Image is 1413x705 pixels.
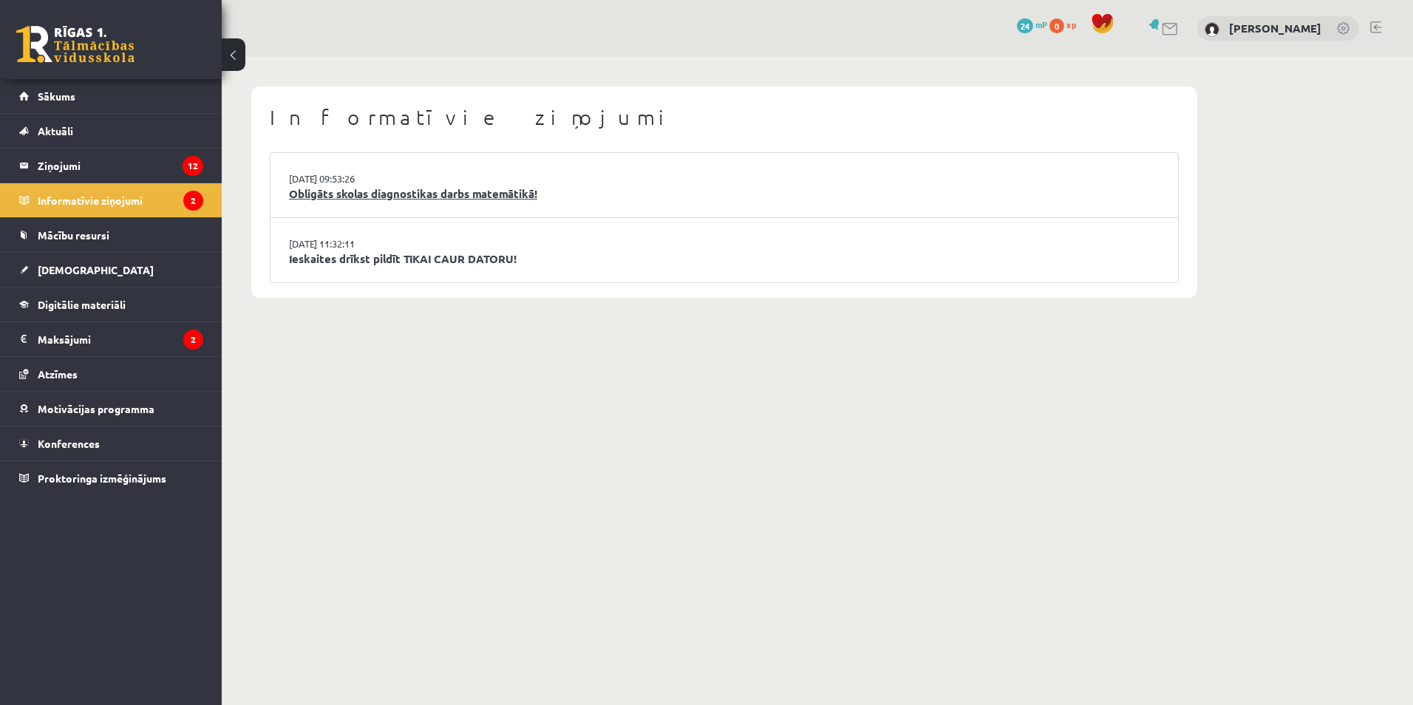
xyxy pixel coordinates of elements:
span: Mācību resursi [38,228,109,242]
a: [DATE] 09:53:26 [289,171,400,186]
span: 0 [1049,18,1064,33]
a: Informatīvie ziņojumi2 [19,183,203,217]
a: Motivācijas programma [19,392,203,426]
span: Atzīmes [38,367,78,381]
a: Rīgas 1. Tālmācības vidusskola [16,26,135,63]
span: Sākums [38,89,75,103]
legend: Ziņojumi [38,149,203,183]
a: Konferences [19,426,203,460]
span: 24 [1017,18,1033,33]
a: 24 mP [1017,18,1047,30]
legend: Informatīvie ziņojumi [38,183,203,217]
a: Maksājumi2 [19,322,203,356]
span: Digitālie materiāli [38,298,126,311]
a: Proktoringa izmēģinājums [19,461,203,495]
span: Aktuāli [38,124,73,137]
legend: Maksājumi [38,322,203,356]
a: [PERSON_NAME] [1229,21,1321,35]
a: Sākums [19,79,203,113]
i: 2 [183,191,203,211]
a: Ieskaites drīkst pildīt TIKAI CAUR DATORU! [289,251,1160,268]
i: 12 [183,156,203,176]
span: mP [1035,18,1047,30]
span: Konferences [38,437,100,450]
i: 2 [183,330,203,350]
h1: Informatīvie ziņojumi [270,105,1179,130]
span: xp [1066,18,1076,30]
a: Aktuāli [19,114,203,148]
span: [DEMOGRAPHIC_DATA] [38,263,154,276]
a: 0 xp [1049,18,1083,30]
a: [DEMOGRAPHIC_DATA] [19,253,203,287]
img: Mareks Grāve [1205,22,1219,37]
span: Motivācijas programma [38,402,154,415]
a: Digitālie materiāli [19,287,203,321]
a: [DATE] 11:32:11 [289,236,400,251]
span: Proktoringa izmēģinājums [38,471,166,485]
a: Obligāts skolas diagnostikas darbs matemātikā! [289,185,1160,202]
a: Mācību resursi [19,218,203,252]
a: Atzīmes [19,357,203,391]
a: Ziņojumi12 [19,149,203,183]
